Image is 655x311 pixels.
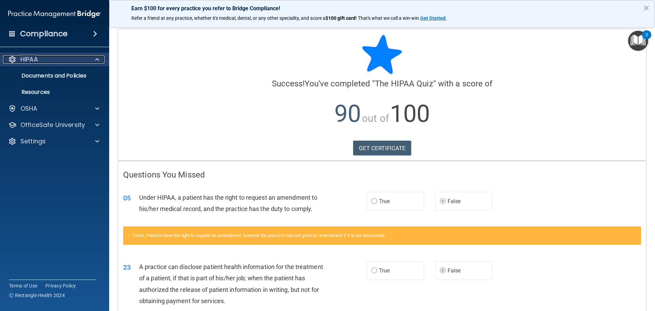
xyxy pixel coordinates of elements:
a: Privacy Policy [45,282,76,289]
p: Settings [20,137,46,145]
span: True [379,267,390,274]
img: PMB logo [8,7,101,21]
p: OfficeSafe University [20,121,85,129]
span: 23 [123,263,131,271]
span: Refer a friend at any practice, whether it's medical, dental, or any other speciality, and score a [131,15,325,21]
p: OSHA [20,104,38,113]
input: True [371,268,377,273]
div: 2 [645,35,648,44]
p: Resources [4,89,98,96]
span: False [448,267,461,274]
span: False. Patients have the right to request an amendment, however the practice may not grant an ame... [133,233,385,238]
span: False [448,198,461,204]
input: False [440,199,446,204]
button: Close [643,2,650,13]
span: Under HIPAA, a patient has the right to request an amendment to his/her medical record, and the p... [139,194,317,212]
span: A practice can disclose patient health information for the treatment of a patient, if that is par... [139,263,323,305]
a: OSHA [8,104,99,113]
span: 90 [334,100,361,128]
a: HIPAA [8,55,99,63]
input: True [371,199,377,204]
a: Settings [8,137,99,145]
span: The HIPAA Quiz [375,79,433,88]
p: Documents and Policies [4,72,98,79]
h4: Compliance [20,29,68,39]
span: Ⓒ Rectangle Health 2024 [9,292,65,299]
a: Terms of Use [9,282,37,289]
h4: Questions You Missed [123,170,641,179]
img: blue-star-rounded.9d042014.png [362,34,403,75]
input: False [440,268,446,273]
strong: $100 gift card [325,15,355,21]
span: 100 [390,100,430,128]
a: GET CERTIFICATE [353,141,411,156]
p: Earn $100 for every practice you refer to Bridge Compliance! [131,5,633,12]
span: out of [362,112,389,124]
p: HIPAA [20,55,38,63]
a: Get Started [420,15,447,21]
strong: Get Started [420,15,446,21]
span: 05 [123,194,131,202]
h4: You've completed " " with a score of [123,79,641,88]
button: Open Resource Center, 2 new notifications [628,31,648,51]
a: OfficeSafe University [8,121,99,129]
span: True [379,198,390,204]
span: Success! [272,79,305,88]
span: ! That's what we call a win-win. [355,15,420,21]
